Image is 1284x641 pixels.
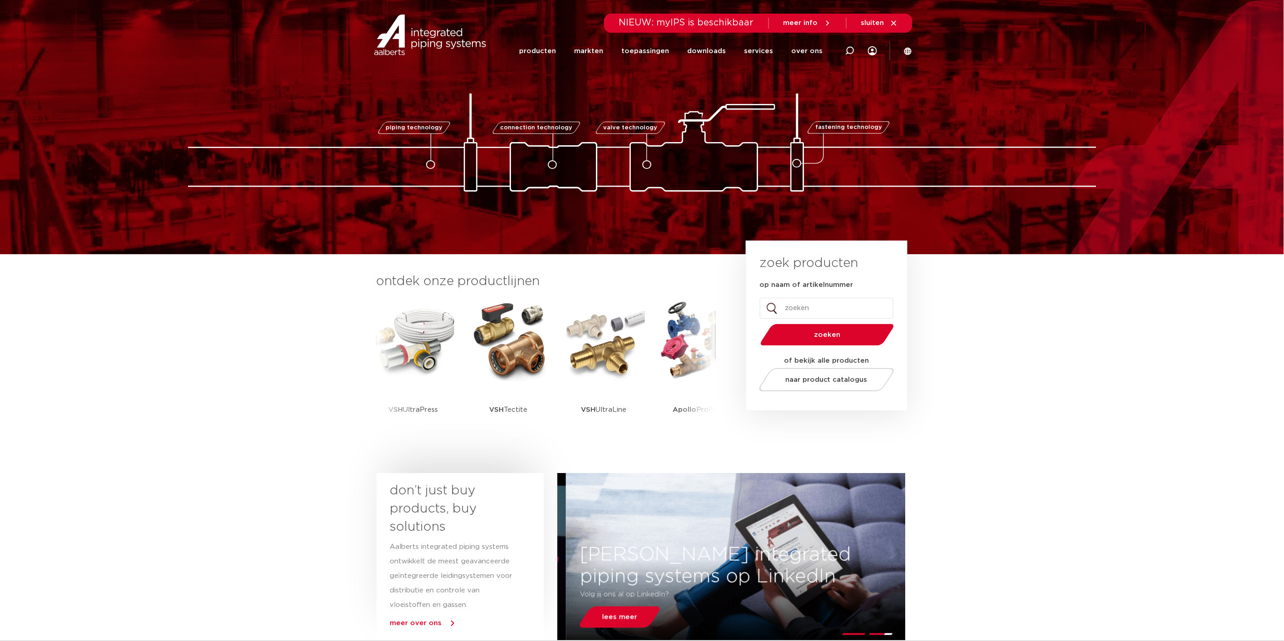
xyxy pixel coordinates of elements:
[566,544,915,587] h3: [PERSON_NAME] integrated piping systems op LinkedIn
[377,272,715,291] h3: ontdek onze productlijnen
[791,34,823,69] a: over ons
[760,298,893,319] input: zoeken
[861,19,898,27] a: sluiten
[490,381,528,438] p: Tectite
[760,254,858,272] h3: zoek producten
[785,376,868,383] span: naar product catalogus
[581,406,596,413] strong: VSH
[760,281,853,290] label: op naam of artikelnummer
[757,368,896,391] a: naar product catalogus
[687,34,726,69] a: downloads
[783,20,818,26] span: meer info
[372,300,454,438] a: VSHUltraPress
[757,323,897,346] button: zoeken
[574,34,603,69] a: markten
[519,34,823,69] nav: Menu
[619,18,754,27] span: NIEUW: myIPS is beschikbaar
[861,20,884,26] span: sluiten
[603,614,638,621] span: lees meer
[783,19,832,27] a: meer info
[673,381,726,438] p: ProFlow
[842,633,866,635] li: Page dot 1
[390,540,514,612] p: Aalberts integrated piping systems ontwikkelt de meest geavanceerde geïntegreerde leidingsystemen...
[581,381,627,438] p: UltraLine
[604,125,658,131] span: valve technology
[621,34,669,69] a: toepassingen
[490,406,504,413] strong: VSH
[869,633,893,635] li: Page dot 2
[390,482,514,536] h3: don’t just buy products, buy solutions
[577,606,663,628] a: lees meer
[815,125,882,131] span: fastening technology
[390,620,442,626] a: meer over ons
[519,34,556,69] a: producten
[468,300,550,438] a: VSHTectite
[868,33,877,69] div: my IPS
[673,406,697,413] strong: Apollo
[580,587,847,602] p: Volg jij ons al op LinkedIn?
[784,331,871,338] span: zoeken
[386,125,443,131] span: piping technology
[744,34,773,69] a: services
[388,381,438,438] p: UltraPress
[563,300,645,438] a: VSHUltraLine
[388,406,403,413] strong: VSH
[500,125,572,131] span: connection technology
[659,300,740,438] a: ApolloProFlow
[784,357,869,364] strong: of bekijk alle producten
